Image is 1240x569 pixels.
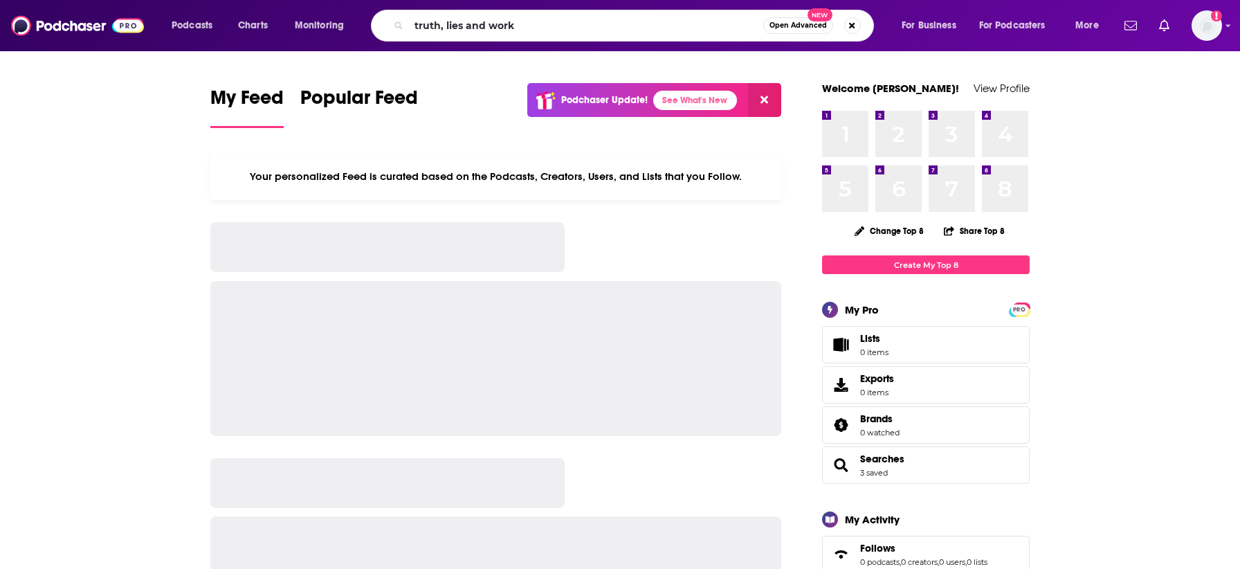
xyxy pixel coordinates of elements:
a: View Profile [974,82,1030,95]
span: Logged in as sashagoldin [1192,10,1222,41]
span: , [965,557,967,567]
button: Share Top 8 [943,217,1005,244]
span: Charts [238,16,268,35]
a: 0 watched [860,428,900,437]
span: Brands [822,406,1030,444]
span: Lists [827,335,855,354]
span: Monitoring [295,16,344,35]
button: open menu [162,15,230,37]
a: 0 users [939,557,965,567]
div: Your personalized Feed is curated based on the Podcasts, Creators, Users, and Lists that you Follow. [210,153,781,200]
button: Show profile menu [1192,10,1222,41]
div: My Activity [845,513,900,526]
span: More [1075,16,1099,35]
a: Brands [827,415,855,435]
a: Create My Top 8 [822,255,1030,274]
span: Exports [860,372,894,385]
img: User Profile [1192,10,1222,41]
a: PRO [1011,304,1028,314]
button: open menu [285,15,362,37]
a: Exports [822,366,1030,404]
span: PRO [1011,305,1028,315]
span: New [808,8,832,21]
a: Searches [860,453,904,465]
span: Searches [822,446,1030,484]
div: Search podcasts, credits, & more... [384,10,887,42]
span: Lists [860,332,888,345]
button: open menu [970,15,1066,37]
span: For Podcasters [979,16,1046,35]
button: open menu [1066,15,1116,37]
span: Lists [860,332,880,345]
span: Brands [860,413,893,425]
button: Open AdvancedNew [763,17,833,34]
a: Lists [822,326,1030,363]
a: 0 creators [901,557,938,567]
a: My Feed [210,86,284,128]
a: Brands [860,413,900,425]
span: Open Advanced [769,22,827,29]
svg: Add a profile image [1211,10,1222,21]
span: My Feed [210,86,284,118]
a: Searches [827,455,855,475]
span: Follows [860,542,895,554]
span: For Business [902,16,956,35]
span: Popular Feed [300,86,418,118]
a: Welcome [PERSON_NAME]! [822,82,959,95]
a: Follows [827,545,855,564]
a: 0 podcasts [860,557,900,567]
a: 3 saved [860,468,888,478]
img: Podchaser - Follow, Share and Rate Podcasts [11,12,144,39]
button: open menu [892,15,974,37]
a: Popular Feed [300,86,418,128]
div: My Pro [845,303,879,316]
span: 0 items [860,388,894,397]
a: Charts [229,15,276,37]
span: 0 items [860,347,888,357]
span: , [900,557,901,567]
span: , [938,557,939,567]
p: Podchaser Update! [561,94,648,106]
span: Exports [827,375,855,395]
a: Show notifications dropdown [1119,14,1142,37]
a: See What's New [653,91,737,110]
input: Search podcasts, credits, & more... [409,15,763,37]
a: 0 lists [967,557,987,567]
button: Change Top 8 [846,222,932,240]
a: Follows [860,542,987,554]
a: Show notifications dropdown [1154,14,1175,37]
span: Podcasts [172,16,212,35]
